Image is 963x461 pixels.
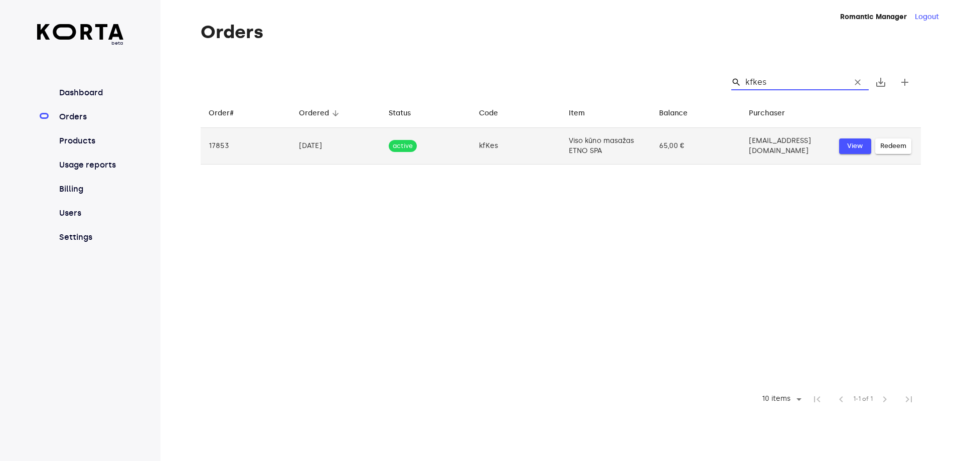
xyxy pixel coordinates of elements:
span: Ordered [299,107,342,119]
span: Next Page [873,387,897,411]
span: Search [731,77,741,87]
span: save_alt [875,76,887,88]
td: [DATE] [291,128,381,165]
span: Last Page [897,387,921,411]
a: Products [57,135,124,147]
button: Export [869,70,893,94]
button: Clear Search [847,71,869,93]
td: 65,00 € [651,128,741,165]
td: kfKes [471,128,561,165]
span: Status [389,107,424,119]
h1: Orders [201,22,921,42]
div: Item [569,107,585,119]
span: clear [853,77,863,87]
span: arrow_downward [331,109,340,118]
a: Usage reports [57,159,124,171]
strong: Romantic Manager [840,13,907,21]
div: 10 items [755,392,805,407]
span: Order# [209,107,247,119]
div: Code [479,107,498,119]
button: Logout [915,12,939,22]
span: beta [37,40,124,47]
div: Order# [209,107,234,119]
span: active [389,141,417,151]
a: Dashboard [57,87,124,99]
a: Settings [57,231,124,243]
button: Create new gift card [893,70,917,94]
img: Korta [37,24,124,40]
button: View [839,138,871,154]
div: Ordered [299,107,329,119]
span: Purchaser [749,107,798,119]
td: Viso kūno masažas ETNO SPA [561,128,651,165]
span: View [844,140,866,152]
span: Balance [659,107,701,119]
button: Redeem [875,138,911,154]
a: Orders [57,111,124,123]
div: Status [389,107,411,119]
span: 1-1 of 1 [853,394,873,404]
span: Code [479,107,511,119]
div: Balance [659,107,688,119]
td: 17853 [201,128,291,165]
a: beta [37,24,124,47]
span: Previous Page [829,387,853,411]
span: First Page [805,387,829,411]
span: add [899,76,911,88]
a: Users [57,207,124,219]
div: 10 items [759,395,793,403]
input: Search [745,74,843,90]
div: Purchaser [749,107,785,119]
a: Billing [57,183,124,195]
td: [EMAIL_ADDRESS][DOMAIN_NAME] [741,128,831,165]
span: Item [569,107,598,119]
span: Redeem [880,140,906,152]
